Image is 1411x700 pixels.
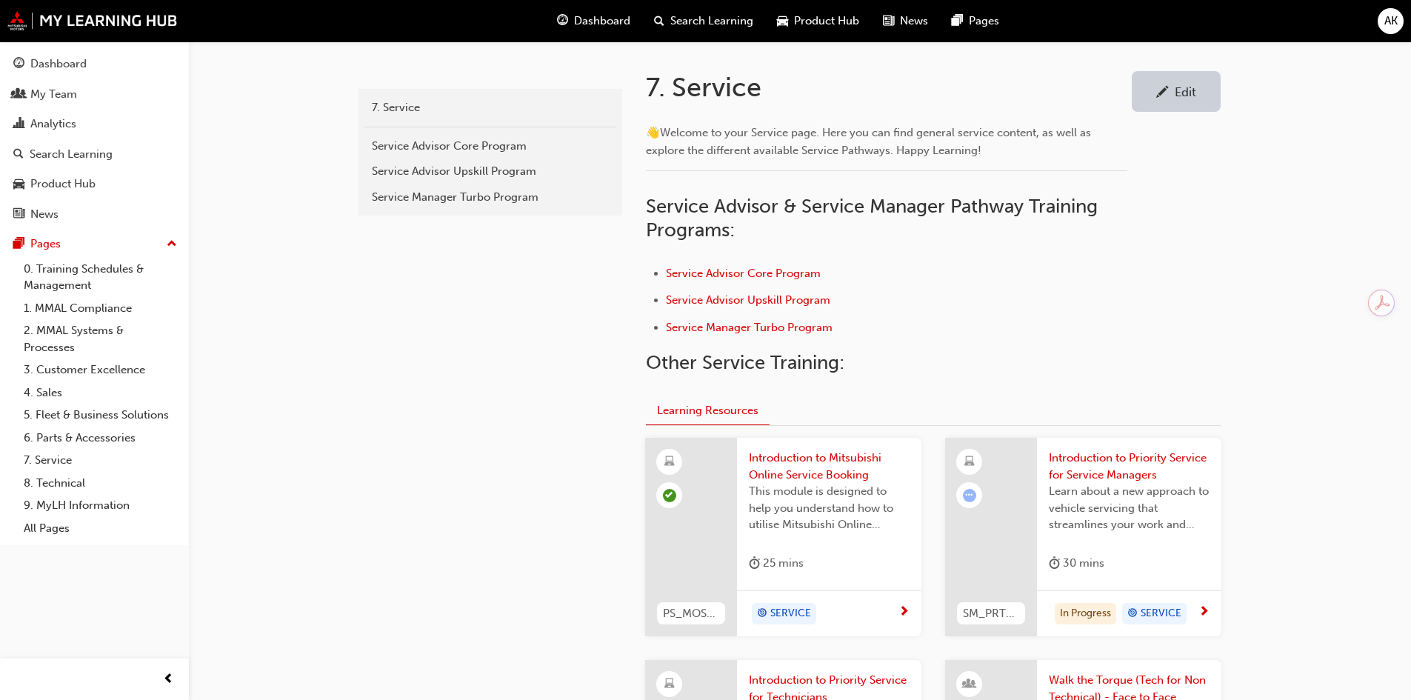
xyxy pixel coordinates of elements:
[18,359,183,381] a: 3. Customer Excellence
[1049,450,1210,483] span: Introduction to Priority Service for Service Managers
[30,86,77,103] div: My Team
[757,604,767,624] span: target-icon
[645,438,921,636] a: PS_MOSB_MIntroduction to Mitsubishi Online Service BookingThis module is designed to help you und...
[13,58,24,71] span: guage-icon
[664,675,675,694] span: learningResourceType_ELEARNING-icon
[364,159,616,184] a: Service Advisor Upskill Program
[945,438,1221,636] a: SM_PRTYSRVCEIntroduction to Priority Service for Service ManagersLearn about a new approach to ve...
[1156,86,1169,101] span: pencil-icon
[6,201,183,228] a: News
[952,12,963,30] span: pages-icon
[574,13,630,30] span: Dashboard
[163,670,174,689] span: prev-icon
[364,184,616,210] a: Service Manager Turbo Program
[557,12,568,30] span: guage-icon
[1384,13,1398,30] span: AK
[663,489,676,502] span: learningRecordVerb_PASS-icon
[646,126,660,139] span: 👋
[1141,605,1181,622] span: SERVICE
[13,178,24,191] span: car-icon
[765,6,871,36] a: car-iconProduct Hub
[871,6,940,36] a: news-iconNews
[364,133,616,159] a: Service Advisor Core Program
[18,381,183,404] a: 4. Sales
[6,81,183,108] a: My Team
[666,293,830,307] a: Service Advisor Upskill Program
[664,453,675,472] span: learningResourceType_ELEARNING-icon
[749,554,760,573] span: duration-icon
[6,47,183,230] button: DashboardMy TeamAnalyticsSearch LearningProduct HubNews
[963,489,976,502] span: learningRecordVerb_ATTEMPT-icon
[900,13,928,30] span: News
[6,230,183,258] button: Pages
[749,450,910,483] span: Introduction to Mitsubishi Online Service Booking
[646,397,770,426] button: Learning Resources
[969,13,999,30] span: Pages
[545,6,642,36] a: guage-iconDashboard
[18,258,183,297] a: 0. Training Schedules & Management
[6,50,183,78] a: Dashboard
[6,110,183,138] a: Analytics
[654,12,664,30] span: search-icon
[372,189,609,206] div: Service Manager Turbo Program
[1055,603,1116,625] div: In Progress
[18,494,183,517] a: 9. MyLH Information
[964,675,975,694] span: learningResourceType_INSTRUCTOR_LED-icon
[883,12,894,30] span: news-icon
[770,605,811,622] span: SERVICE
[1378,8,1404,34] button: AK
[18,517,183,540] a: All Pages
[30,146,113,163] div: Search Learning
[30,236,61,253] div: Pages
[30,56,87,73] div: Dashboard
[18,404,183,427] a: 5. Fleet & Business Solutions
[372,163,609,180] div: Service Advisor Upskill Program
[13,208,24,221] span: news-icon
[646,71,1132,104] h1: 7. Service
[1049,554,1060,573] span: duration-icon
[1127,604,1138,624] span: target-icon
[364,95,616,121] a: 7. Service
[663,605,719,622] span: PS_MOSB_M
[666,267,821,280] a: Service Advisor Core Program
[1175,84,1196,99] div: Edit
[30,116,76,133] div: Analytics
[18,297,183,320] a: 1. MMAL Compliance
[1049,554,1104,573] div: 30 mins
[18,449,183,472] a: 7. Service
[13,88,24,101] span: people-icon
[6,141,183,168] a: Search Learning
[30,176,96,193] div: Product Hub
[372,99,609,116] div: 7. Service
[18,319,183,359] a: 2. MMAL Systems & Processes
[964,453,975,472] span: learningResourceType_ELEARNING-icon
[1049,483,1210,533] span: Learn about a new approach to vehicle servicing that streamlines your work and provides a quicker...
[749,554,804,573] div: 25 mins
[749,483,910,533] span: This module is designed to help you understand how to utilise Mitsubishi Online Service Booking i...
[18,427,183,450] a: 6. Parts & Accessories
[13,148,24,161] span: search-icon
[646,126,1094,157] span: Welcome to your Service page. Here you can find general service content, as well as explore the d...
[18,472,183,495] a: 8. Technical
[13,118,24,131] span: chart-icon
[666,321,833,334] a: Service Manager Turbo Program
[7,11,178,30] img: mmal
[13,238,24,251] span: pages-icon
[646,351,844,374] span: Other Service Training:
[794,13,859,30] span: Product Hub
[670,13,753,30] span: Search Learning
[642,6,765,36] a: search-iconSearch Learning
[646,195,1103,241] span: Service Advisor & Service Manager Pathway Training Programs:
[6,170,183,198] a: Product Hub
[372,138,609,155] div: Service Advisor Core Program
[940,6,1011,36] a: pages-iconPages
[898,606,910,619] span: next-icon
[1132,71,1221,112] a: Edit
[167,235,177,254] span: up-icon
[963,605,1019,622] span: SM_PRTYSRVCE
